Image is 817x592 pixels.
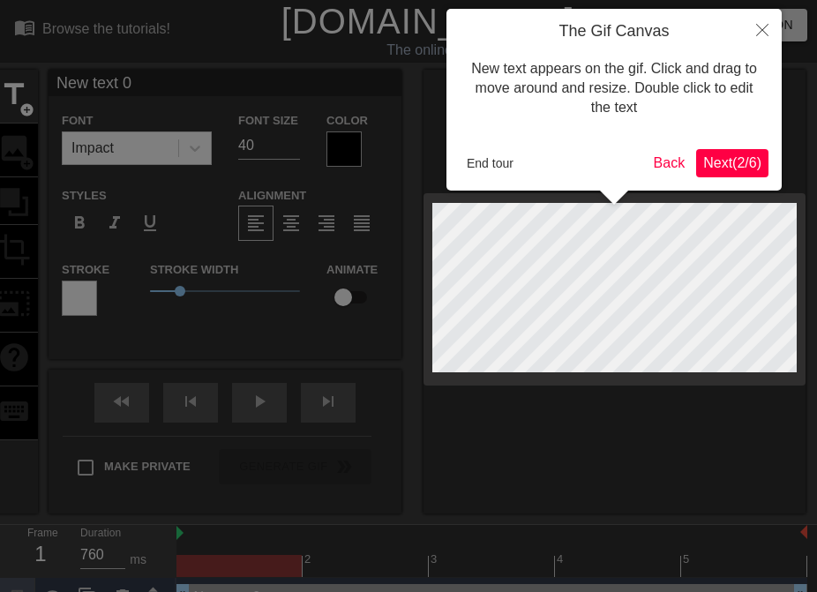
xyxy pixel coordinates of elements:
button: Back [647,149,693,177]
h4: The Gif Canvas [460,22,768,41]
span: Next ( 2 / 6 ) [703,155,761,170]
button: End tour [460,150,521,176]
button: Close [743,9,782,49]
button: Next [696,149,768,177]
div: New text appears on the gif. Click and drag to move around and resize. Double click to edit the text [460,41,768,136]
